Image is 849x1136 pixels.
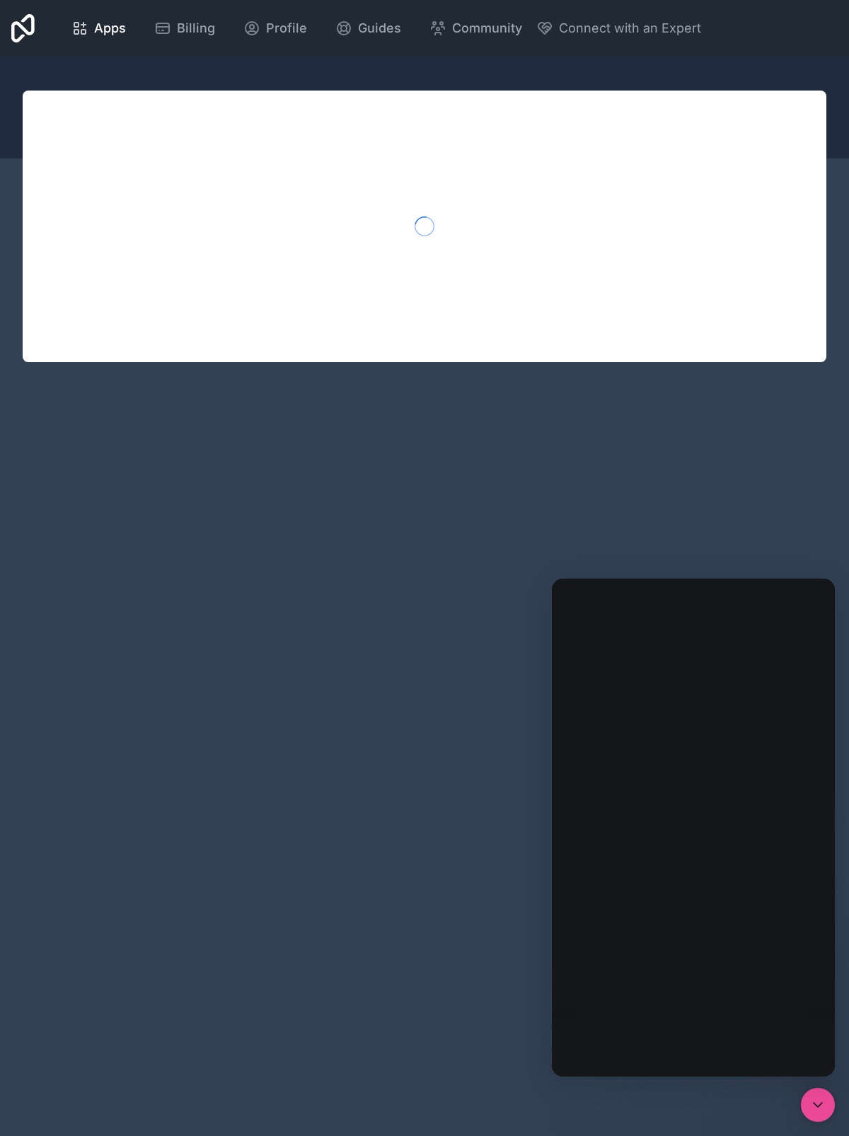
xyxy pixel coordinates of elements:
[324,13,412,44] a: Guides
[801,1088,835,1122] div: Open Intercom Messenger
[232,13,318,44] a: Profile
[418,13,533,44] a: Community
[559,18,701,38] span: Connect with an Expert
[143,13,226,44] a: Billing
[536,18,701,38] button: Connect with an Expert
[60,13,137,44] a: Apps
[452,18,522,38] span: Community
[266,18,307,38] span: Profile
[177,18,215,38] span: Billing
[94,18,126,38] span: Apps
[358,18,401,38] span: Guides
